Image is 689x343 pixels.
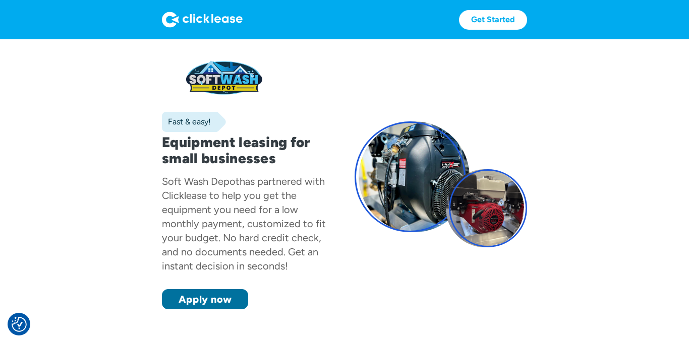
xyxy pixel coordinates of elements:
a: Apply now [162,289,248,309]
a: Get Started [459,10,527,30]
div: has partnered with Clicklease to help you get the equipment you need for a low monthly payment, c... [162,175,326,272]
button: Consent Preferences [12,317,27,332]
div: Soft Wash Depot [162,175,240,187]
img: Logo [162,12,243,28]
div: Fast & easy! [162,117,211,127]
h1: Equipment leasing for small businesses [162,134,334,166]
img: Revisit consent button [12,317,27,332]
